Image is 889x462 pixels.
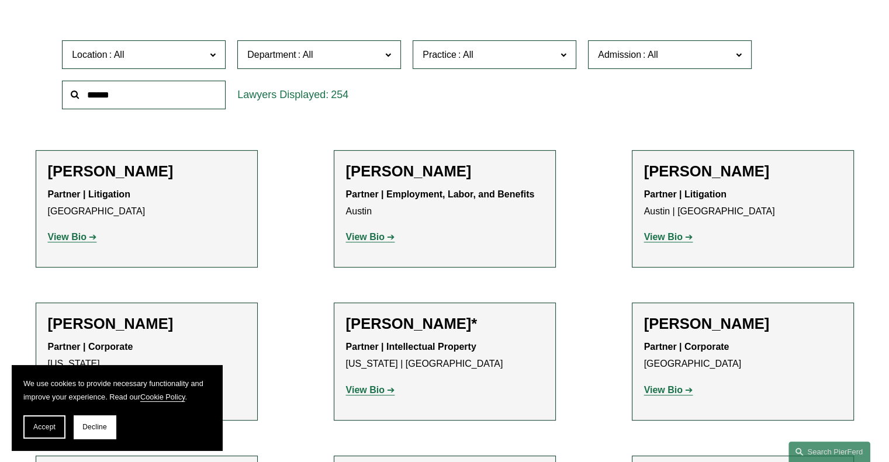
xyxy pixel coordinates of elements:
strong: Partner | Corporate [644,342,729,352]
a: View Bio [346,232,395,242]
h2: [PERSON_NAME] [346,162,544,180]
strong: View Bio [644,232,683,242]
p: [US_STATE] [48,339,245,373]
span: Practice [423,50,456,60]
strong: Partner | Corporate [48,342,133,352]
p: [GEOGRAPHIC_DATA] [644,339,842,373]
button: Accept [23,415,65,439]
a: View Bio [48,232,97,242]
p: [GEOGRAPHIC_DATA] [48,186,245,220]
strong: View Bio [48,232,87,242]
h2: [PERSON_NAME] [644,162,842,180]
span: Location [72,50,108,60]
span: 254 [331,89,348,100]
p: Austin [346,186,544,220]
section: Cookie banner [12,365,222,450]
strong: Partner | Litigation [48,189,130,199]
a: View Bio [644,385,693,395]
strong: View Bio [346,385,385,395]
span: Decline [82,423,107,431]
strong: Partner | Litigation [644,189,727,199]
span: Department [247,50,296,60]
span: Accept [33,423,56,431]
strong: Partner | Intellectual Property [346,342,476,352]
h2: [PERSON_NAME] [644,315,842,333]
span: Admission [598,50,641,60]
strong: View Bio [346,232,385,242]
a: View Bio [346,385,395,395]
a: Search this site [788,442,870,462]
a: Cookie Policy [140,392,185,401]
strong: View Bio [644,385,683,395]
button: Decline [74,415,116,439]
p: [US_STATE] | [GEOGRAPHIC_DATA] [346,339,544,373]
strong: Partner | Employment, Labor, and Benefits [346,189,535,199]
a: View Bio [644,232,693,242]
h2: [PERSON_NAME] [48,162,245,180]
h2: [PERSON_NAME]* [346,315,544,333]
h2: [PERSON_NAME] [48,315,245,333]
p: We use cookies to provide necessary functionality and improve your experience. Read our . [23,377,210,404]
p: Austin | [GEOGRAPHIC_DATA] [644,186,842,220]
